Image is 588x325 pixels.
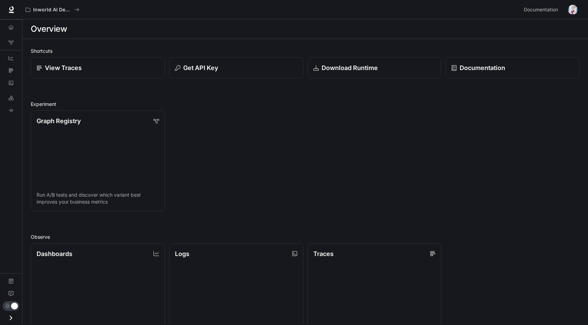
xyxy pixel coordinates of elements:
[3,288,19,299] a: Feedback
[313,249,334,258] p: Traces
[521,3,563,17] a: Documentation
[3,65,19,76] a: Traces
[568,5,578,14] img: User avatar
[3,311,19,325] button: Open drawer
[3,92,19,104] a: LLM Playground
[22,3,82,17] button: All workspaces
[460,63,505,72] p: Documentation
[3,37,19,48] a: Graph Registry
[3,105,19,116] a: TTS Playground
[31,47,580,55] h2: Shortcuts
[37,116,81,126] p: Graph Registry
[175,249,189,258] p: Logs
[3,52,19,63] a: Dashboards
[445,57,580,78] a: Documentation
[11,302,18,309] span: Dark mode toggle
[31,233,580,240] h2: Observe
[524,6,558,14] span: Documentation
[183,63,218,72] p: Get API Key
[37,249,72,258] p: Dashboards
[322,63,378,72] p: Download Runtime
[566,3,580,17] button: User avatar
[3,22,19,33] a: Overview
[3,276,19,287] a: Documentation
[3,77,19,88] a: Logs
[33,7,72,13] p: Inworld AI Demos
[169,57,303,78] button: Get API Key
[31,100,580,108] h2: Experiment
[31,22,67,36] h1: Overview
[31,110,165,211] a: Graph RegistryRun A/B tests and discover which variant best improves your business metrics
[45,63,82,72] p: View Traces
[31,57,165,78] a: View Traces
[307,57,442,78] a: Download Runtime
[37,191,159,205] p: Run A/B tests and discover which variant best improves your business metrics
